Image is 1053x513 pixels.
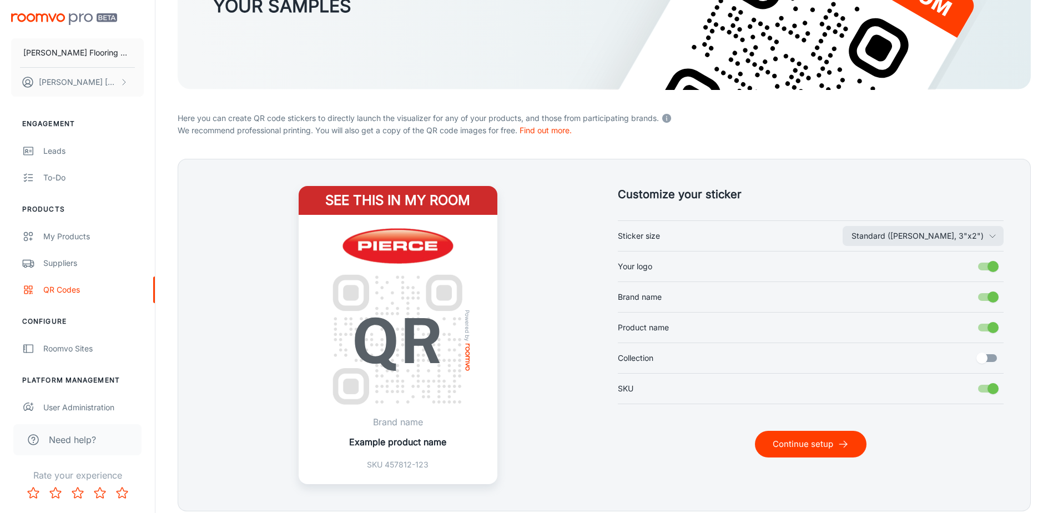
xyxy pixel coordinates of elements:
div: Suppliers [43,257,144,269]
img: Roomvo PRO Beta [11,13,117,25]
button: Rate 2 star [44,482,67,504]
div: QR Codes [43,284,144,296]
h5: Customize your sticker [618,186,1004,203]
p: Brand name [349,415,446,429]
p: Example product name [349,435,446,449]
span: Need help? [49,433,96,446]
span: Product name [618,321,669,334]
img: roomvo [465,343,470,370]
div: Leads [43,145,144,157]
p: [PERSON_NAME] Flooring Stores [23,47,132,59]
img: Pierce Flooring Stores [327,228,469,265]
a: Find out more. [520,125,572,135]
button: Sticker size [843,226,1004,246]
button: [PERSON_NAME] Flooring Stores [11,38,144,67]
p: We recommend professional printing. You will also get a copy of the QR code images for free. [178,124,1031,137]
span: Brand name [618,291,662,303]
p: Here you can create QR code stickers to directly launch the visualizer for any of your products, ... [178,110,1031,124]
p: Rate your experience [9,469,146,482]
div: User Administration [43,401,144,414]
button: Rate 1 star [22,482,44,504]
button: [PERSON_NAME] [PERSON_NAME] [11,68,144,97]
span: Collection [618,352,653,364]
div: To-do [43,172,144,184]
span: Powered by [462,309,473,341]
div: My Products [43,230,144,243]
button: Rate 3 star [67,482,89,504]
span: Sticker size [618,230,660,242]
p: SKU 457812-123 [349,459,446,471]
button: Rate 4 star [89,482,111,504]
p: [PERSON_NAME] [PERSON_NAME] [39,76,117,88]
span: Your logo [618,260,652,273]
h4: See this in my room [299,186,497,215]
span: SKU [618,383,633,395]
button: Continue setup [755,431,866,457]
button: Rate 5 star [111,482,133,504]
img: QR Code Example [323,264,473,415]
div: Roomvo Sites [43,343,144,355]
